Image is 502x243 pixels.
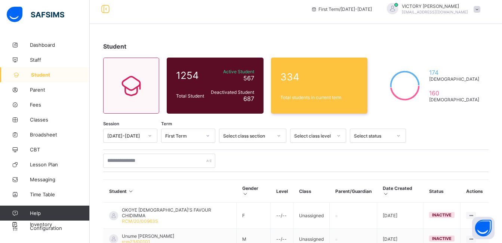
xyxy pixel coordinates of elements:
[30,87,90,93] span: Parent
[243,74,254,82] span: 567
[237,203,271,229] td: F
[30,57,90,63] span: Staff
[472,217,495,239] button: Open asap
[237,180,271,203] th: Gender
[223,133,272,139] div: Select class section
[271,203,293,229] td: --/--
[429,76,479,82] span: [DEMOGRAPHIC_DATA]
[330,180,377,203] th: Parent/Guardian
[30,132,90,138] span: Broadsheet
[30,42,90,48] span: Dashboard
[280,95,358,100] span: Total students in current term
[432,212,452,218] span: inactive
[242,191,249,197] i: Sort in Ascending Order
[122,207,231,218] span: OKOYE [DEMOGRAPHIC_DATA]'S FAVOUR CHIDIMMA
[30,176,90,182] span: Messaging
[293,180,330,203] th: Class
[271,180,293,203] th: Level
[103,43,126,50] span: Student
[402,10,468,14] span: [EMAIL_ADDRESS][DOMAIN_NAME]
[402,3,468,9] span: VICTORY [PERSON_NAME]
[30,117,90,123] span: Classes
[165,133,201,139] div: First Term
[161,121,172,126] span: Term
[30,162,90,167] span: Lesson Plan
[311,6,372,12] span: session/term information
[429,89,479,97] span: 160
[30,147,90,153] span: CBT
[30,210,89,216] span: Help
[379,3,484,15] div: VICTORYEMMANUEL
[104,180,237,203] th: Student
[432,236,452,241] span: inactive
[30,102,90,108] span: Fees
[30,191,90,197] span: Time Table
[103,121,119,126] span: Session
[383,191,389,197] i: Sort in Ascending Order
[122,218,158,224] span: RCM/20/00963S
[354,133,392,139] div: Select status
[107,133,144,139] div: [DATE]-[DATE]
[377,180,424,203] th: Date Created
[243,95,254,102] span: 687
[30,225,89,231] span: Configuration
[429,97,479,102] span: [DEMOGRAPHIC_DATA]
[424,180,461,203] th: Status
[7,7,64,22] img: safsims
[210,89,254,95] span: Deactivated Student
[293,203,330,229] td: Unassigned
[176,70,206,81] span: 1254
[174,91,208,101] div: Total Student
[128,188,134,194] i: Sort in Ascending Order
[31,72,90,78] span: Student
[294,133,332,139] div: Select class level
[377,203,424,229] td: [DATE]
[122,233,174,239] span: Unume [PERSON_NAME]
[461,180,489,203] th: Actions
[210,69,254,74] span: Active Student
[280,71,358,83] span: 334
[429,69,479,76] span: 174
